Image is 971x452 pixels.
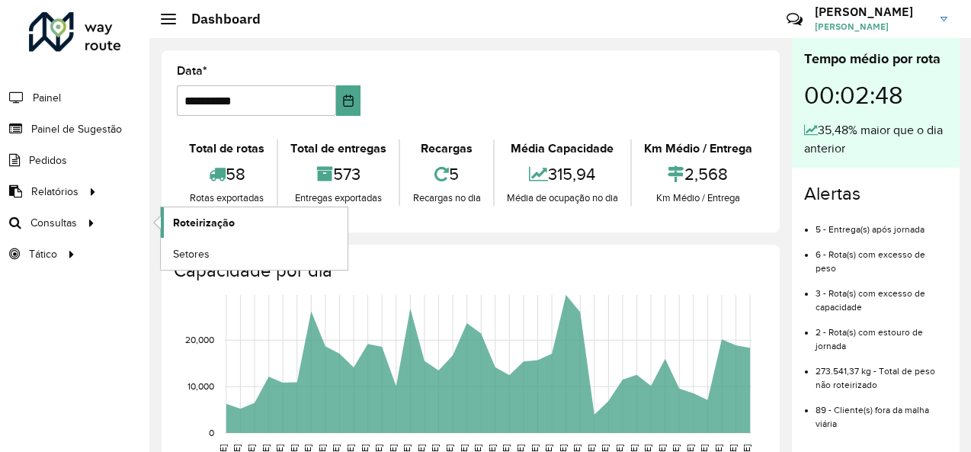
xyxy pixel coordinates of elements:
span: Painel [33,90,61,106]
a: Contato Rápido [778,3,811,36]
text: 10,000 [187,381,214,391]
div: Km Médio / Entrega [636,191,761,206]
div: Tempo médio por rota [804,49,947,69]
h4: Alertas [804,183,947,205]
div: 35,48% maior que o dia anterior [804,121,947,158]
li: 89 - Cliente(s) fora da malha viária [816,392,947,431]
a: Setores [161,239,348,269]
li: 5 - Entrega(s) após jornada [816,211,947,236]
span: Pedidos [29,152,67,168]
li: 273.541,37 kg - Total de peso não roteirizado [816,353,947,392]
div: Recargas [404,139,489,158]
text: 20,000 [185,335,214,345]
text: 0 [209,428,214,438]
span: Tático [29,246,57,262]
button: Choose Date [336,85,361,116]
span: Consultas [30,215,77,231]
div: Km Médio / Entrega [636,139,761,158]
li: 2 - Rota(s) com estouro de jornada [816,314,947,353]
li: 3 - Rota(s) com excesso de capacidade [816,275,947,314]
div: 573 [282,158,395,191]
div: 2,568 [636,158,761,191]
span: Relatórios [31,184,79,200]
div: Recargas no dia [404,191,489,206]
div: Rotas exportadas [181,191,273,206]
span: Roteirização [173,215,235,231]
span: Setores [173,246,210,262]
span: Painel de Sugestão [31,121,122,137]
h3: [PERSON_NAME] [815,5,929,19]
div: Média de ocupação no dia [498,191,627,206]
div: Total de rotas [181,139,273,158]
div: 58 [181,158,273,191]
div: Entregas exportadas [282,191,395,206]
div: 00:02:48 [804,69,947,121]
span: [PERSON_NAME] [815,20,929,34]
h2: Dashboard [176,11,261,27]
label: Data [177,62,207,80]
h4: Capacidade por dia [174,260,764,282]
div: Média Capacidade [498,139,627,158]
div: 315,94 [498,158,627,191]
a: Roteirização [161,207,348,238]
li: 6 - Rota(s) com excesso de peso [816,236,947,275]
div: 5 [404,158,489,191]
div: Total de entregas [282,139,395,158]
